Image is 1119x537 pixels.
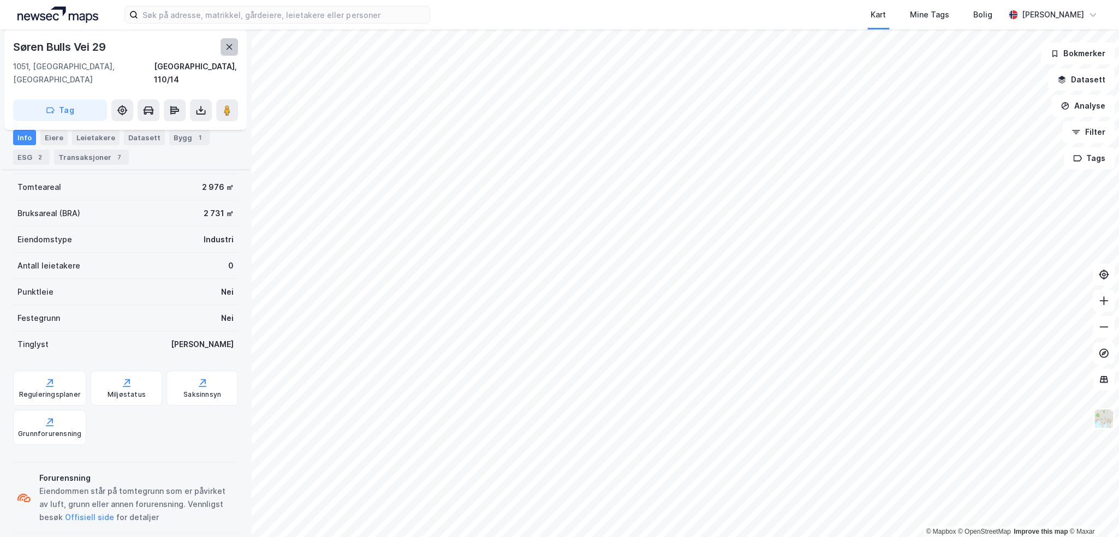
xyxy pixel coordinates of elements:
[958,528,1011,535] a: OpenStreetMap
[17,285,53,299] div: Punktleie
[221,285,234,299] div: Nei
[1014,528,1068,535] a: Improve this map
[871,8,886,21] div: Kart
[1022,8,1084,21] div: [PERSON_NAME]
[17,233,72,246] div: Eiendomstype
[40,130,68,145] div: Eiere
[114,152,124,163] div: 7
[154,60,238,86] div: [GEOGRAPHIC_DATA], 110/14
[221,312,234,325] div: Nei
[17,181,61,194] div: Tomteareal
[54,150,129,165] div: Transaksjoner
[13,60,154,86] div: 1051, [GEOGRAPHIC_DATA], [GEOGRAPHIC_DATA]
[204,207,234,220] div: 2 731 ㎡
[34,152,45,163] div: 2
[1093,408,1114,429] img: Z
[910,8,949,21] div: Mine Tags
[39,485,234,524] div: Eiendommen står på tomtegrunn som er påvirket av luft, grunn eller annen forurensning. Vennligst ...
[17,312,60,325] div: Festegrunn
[1062,121,1115,143] button: Filter
[202,181,234,194] div: 2 976 ㎡
[1041,43,1115,64] button: Bokmerker
[108,390,146,399] div: Miljøstatus
[1048,69,1115,91] button: Datasett
[13,99,107,121] button: Tag
[17,259,80,272] div: Antall leietakere
[1064,485,1119,537] div: Kontrollprogram for chat
[1064,147,1115,169] button: Tags
[138,7,430,23] input: Søk på adresse, matrikkel, gårdeiere, leietakere eller personer
[13,150,50,165] div: ESG
[194,132,205,143] div: 1
[17,7,98,23] img: logo.a4113a55bc3d86da70a041830d287a7e.svg
[39,472,234,485] div: Forurensning
[72,130,120,145] div: Leietakere
[1064,485,1119,537] iframe: Chat Widget
[124,130,165,145] div: Datasett
[17,338,49,351] div: Tinglyst
[17,207,80,220] div: Bruksareal (BRA)
[19,390,81,399] div: Reguleringsplaner
[228,259,234,272] div: 0
[926,528,956,535] a: Mapbox
[18,429,81,438] div: Grunnforurensning
[973,8,992,21] div: Bolig
[1051,95,1115,117] button: Analyse
[204,233,234,246] div: Industri
[13,130,36,145] div: Info
[171,338,234,351] div: [PERSON_NAME]
[13,38,108,56] div: Søren Bulls Vei 29
[183,390,221,399] div: Saksinnsyn
[169,130,210,145] div: Bygg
